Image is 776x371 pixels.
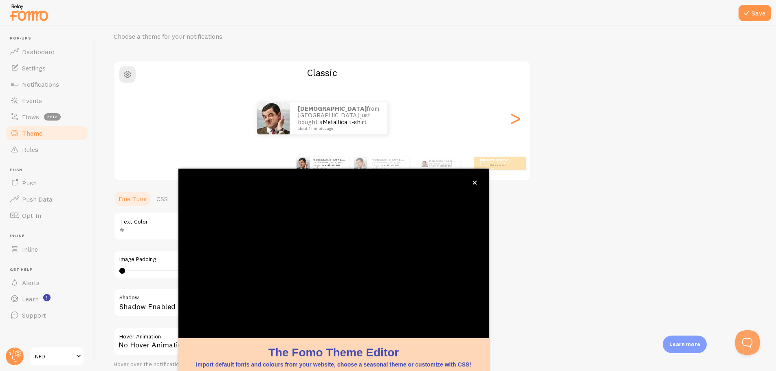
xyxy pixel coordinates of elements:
a: Flows beta [5,109,89,125]
p: Import default fonts and colours from your website, choose a seasonal theme or customize with CSS! [188,360,479,369]
small: about 4 minutes ago [313,167,345,169]
h1: The Fomo Theme Editor [188,345,479,360]
a: Metallica t-shirt [323,118,367,126]
h2: Classic [114,66,530,79]
span: Inline [10,233,89,239]
a: Metallica t-shirt [382,164,399,167]
span: beta [44,113,61,121]
span: Push [22,179,37,187]
strong: [DEMOGRAPHIC_DATA] [480,158,508,162]
a: Learn [5,291,89,307]
iframe: Help Scout Beacon - Open [735,330,760,355]
img: Fomo [421,160,428,167]
span: Learn [22,295,39,303]
a: Events [5,92,89,109]
a: Support [5,307,89,323]
div: Shadow Enabled [114,288,358,318]
span: Push Data [22,195,53,203]
strong: [DEMOGRAPHIC_DATA] [429,160,452,162]
span: Alerts [22,279,40,287]
img: Fomo [297,157,310,170]
a: Metallica t-shirt [490,164,508,167]
strong: [DEMOGRAPHIC_DATA] [298,105,367,112]
strong: [DEMOGRAPHIC_DATA] [313,158,341,162]
p: from [GEOGRAPHIC_DATA] just bought a [480,158,513,169]
a: Metallica t-shirt [323,164,340,167]
div: Hover over the notification for preview [114,361,358,368]
a: Inline [5,241,89,257]
span: Dashboard [22,48,55,56]
label: Image Padding [119,256,352,263]
span: Support [22,311,46,319]
span: Notifications [22,80,59,88]
small: about 4 minutes ago [480,167,512,169]
p: from [GEOGRAPHIC_DATA] just bought a [298,105,379,131]
span: NFD [35,351,74,361]
img: Fomo [257,102,290,134]
a: Theme [5,125,89,141]
span: Pop-ups [10,36,89,41]
span: Flows [22,113,39,121]
span: Theme [22,129,42,137]
span: Events [22,97,42,105]
strong: [DEMOGRAPHIC_DATA] [372,158,400,162]
a: Rules [5,141,89,158]
button: close, [470,178,479,187]
p: from [GEOGRAPHIC_DATA] just bought a [313,158,345,169]
a: Dashboard [5,44,89,60]
a: Alerts [5,274,89,291]
span: Inline [22,245,38,253]
p: from [GEOGRAPHIC_DATA] just bought a [372,158,406,169]
p: from [GEOGRAPHIC_DATA] just bought a [429,159,457,168]
p: Learn more [669,340,700,348]
span: Push [10,167,89,173]
a: NFD [29,347,84,366]
span: Rules [22,145,38,154]
a: Push [5,175,89,191]
img: Fomo [354,157,367,170]
small: about 4 minutes ago [298,127,377,131]
a: Fine Tune [114,191,152,207]
div: Learn more [663,336,707,353]
svg: <p>Watch New Feature Tutorials!</p> [43,294,51,301]
small: about 4 minutes ago [372,167,405,169]
span: Get Help [10,267,89,272]
a: CSS [152,191,173,207]
a: Settings [5,60,89,76]
div: Next slide [510,89,520,147]
a: Push Data [5,191,89,207]
span: Opt-In [22,211,41,220]
span: Settings [22,64,46,72]
img: fomo-relay-logo-orange.svg [9,2,49,23]
a: Notifications [5,76,89,92]
a: Opt-In [5,207,89,224]
a: Metallica t-shirt [437,165,451,167]
p: Choose a theme for your notifications [114,32,309,41]
div: No Hover Animation [114,327,358,356]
